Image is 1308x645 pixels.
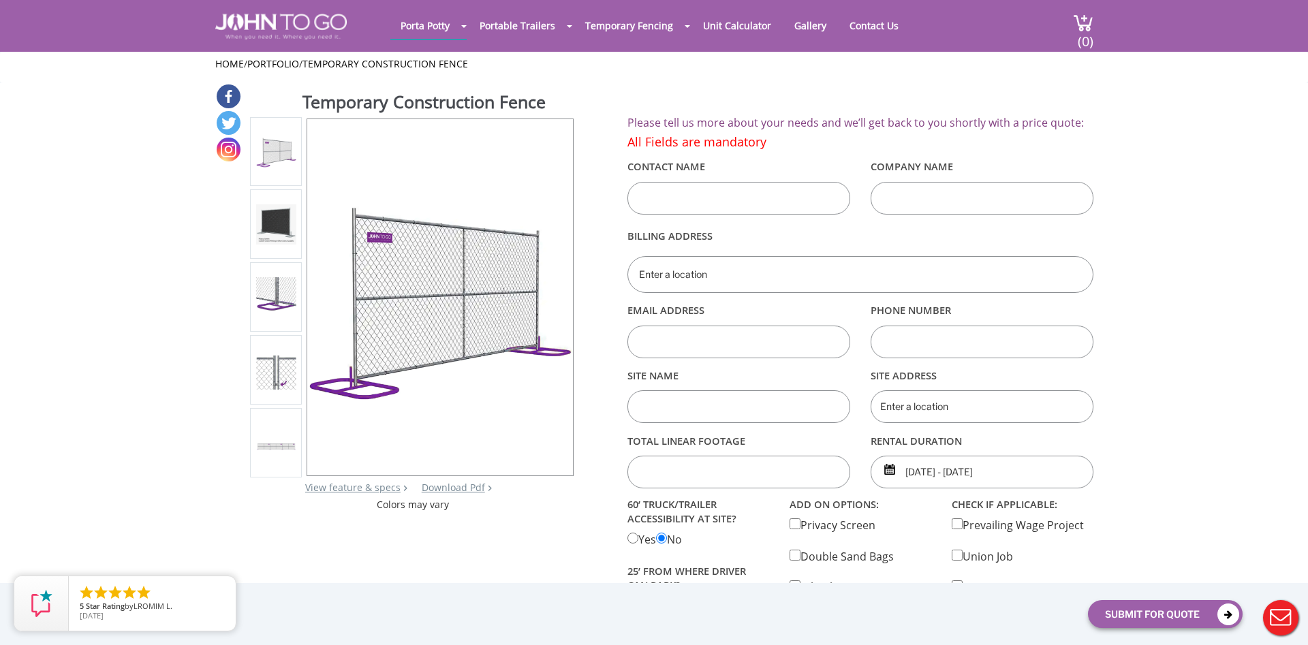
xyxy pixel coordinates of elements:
div: Privacy Screen Double Sand Bags Wheels/Equipment Gates [779,494,941,611]
input: Enter a location [627,256,1093,293]
img: cart a [1073,14,1093,32]
div: Prevailing Wage Project Union Job Tax Exempt/No Tax [941,494,1104,595]
li:  [107,584,123,601]
label: add on options: [790,494,931,514]
span: 5 [80,601,84,611]
div: Colors may vary [250,498,575,512]
label: Company Name [871,155,1093,178]
a: Gallery [784,12,837,39]
span: LROMIM L. [134,601,172,611]
a: Porta Potty [390,12,460,39]
label: check if applicable: [952,494,1093,514]
a: Portfolio [247,57,299,70]
span: [DATE] [80,610,104,620]
img: right arrow icon [403,485,407,491]
a: Portable Trailers [469,12,565,39]
a: Download Pdf [422,481,485,494]
input: Start date | End date [871,456,1093,488]
label: Total linear footage [627,429,850,452]
span: by [80,602,225,612]
img: Review Rating [28,590,55,617]
button: Live Chat [1253,591,1308,645]
button: Submit For Quote [1088,600,1243,628]
label: rental duration [871,429,1093,452]
h4: All Fields are mandatory [627,136,1093,149]
li:  [121,584,138,601]
label: Email Address [627,299,850,322]
a: Contact Us [839,12,909,39]
span: Star Rating [86,601,125,611]
label: 60’ TRUCK/TRAILER ACCESSIBILITY AT SITE? [627,494,769,529]
input: Enter a location [871,390,1093,423]
img: Product [256,204,296,245]
div: Yes No Yes No [617,494,779,614]
label: Site Address [871,364,1093,387]
li:  [78,584,95,601]
label: Billing Address [627,220,1093,253]
a: Unit Calculator [693,12,781,39]
img: Product [256,439,296,454]
a: Home [215,57,244,70]
a: Temporary Construction Fence [302,57,468,70]
a: Instagram [217,138,240,161]
ul: / / [215,57,1093,71]
span: (0) [1077,21,1093,50]
img: Product [307,164,573,430]
img: JOHN to go [215,14,347,40]
label: Site Name [627,364,850,387]
img: Product [256,277,296,317]
label: 25’ from where driver can park? [627,561,769,595]
li:  [93,584,109,601]
a: View feature & specs [305,481,401,494]
img: Product [256,131,296,172]
h1: Temporary Construction Fence [302,90,575,117]
a: Temporary Fencing [575,12,683,39]
img: chevron.png [488,485,492,491]
a: Twitter [217,111,240,135]
label: Contact Name [627,155,850,178]
a: Facebook [217,84,240,108]
li:  [136,584,152,601]
h2: Please tell us more about your needs and we’ll get back to you shortly with a price quote: [627,117,1093,129]
label: Phone Number [871,299,1093,322]
img: Product [256,350,296,390]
